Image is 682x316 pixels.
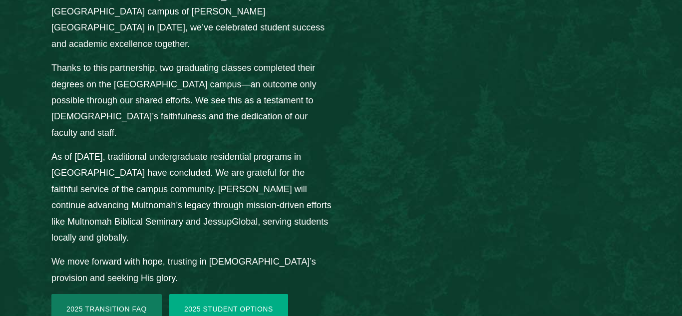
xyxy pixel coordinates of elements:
p: Thanks to this partnership, two graduating classes completed their degrees on the [GEOGRAPHIC_DAT... [51,60,332,141]
p: As of [DATE], traditional undergraduate residential programs in [GEOGRAPHIC_DATA] have concluded.... [51,149,332,246]
p: We move forward with hope, trusting in [DEMOGRAPHIC_DATA]’s provision and seeking His glory. [51,254,332,286]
